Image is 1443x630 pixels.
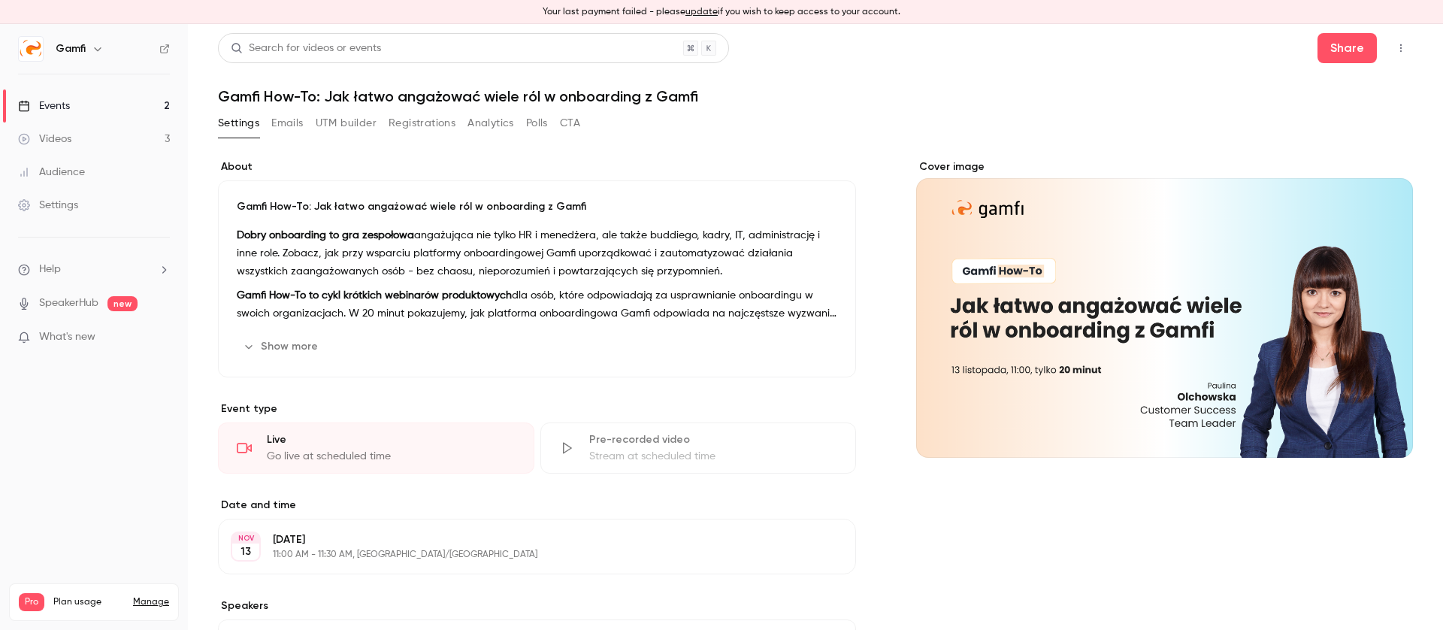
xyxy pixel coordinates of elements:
[467,111,514,135] button: Analytics
[560,111,580,135] button: CTA
[237,226,837,280] p: angażująca nie tylko HR i menedżera, ale także buddiego, kadry, IT, administrację i inne role. Zo...
[273,549,776,561] p: 11:00 AM - 11:30 AM, [GEOGRAPHIC_DATA]/[GEOGRAPHIC_DATA]
[218,87,1413,105] h1: Gamfi How-To: Jak łatwo angażować wiele ról w onboarding z Gamfi
[232,533,259,544] div: NOV
[267,449,516,464] div: Go live at scheduled time
[53,596,124,608] span: Plan usage
[18,198,78,213] div: Settings
[19,593,44,611] span: Pro
[316,111,377,135] button: UTM builder
[218,111,259,135] button: Settings
[240,544,251,559] p: 13
[218,401,856,416] p: Event type
[18,165,85,180] div: Audience
[39,262,61,277] span: Help
[389,111,455,135] button: Registrations
[685,5,718,19] button: update
[218,498,856,513] label: Date and time
[231,41,381,56] div: Search for videos or events
[107,296,138,311] span: new
[267,432,516,447] div: Live
[39,329,95,345] span: What's new
[237,199,837,214] p: Gamfi How-To: Jak łatwo angażować wiele ról w onboarding z Gamfi
[18,132,71,147] div: Videos
[273,532,776,547] p: [DATE]
[237,335,327,359] button: Show more
[152,331,170,344] iframe: Noticeable Trigger
[19,37,43,61] img: Gamfi
[218,159,856,174] label: About
[589,432,838,447] div: Pre-recorded video
[1317,33,1377,63] button: Share
[39,295,98,311] a: SpeakerHub
[237,290,512,301] strong: Gamfi How-To to cykl krótkich webinarów produktowych
[237,230,414,241] strong: Dobry onboarding to gra zespołowa
[133,596,169,608] a: Manage
[916,159,1413,174] label: Cover image
[218,423,534,474] div: LiveGo live at scheduled time
[916,159,1413,458] section: Cover image
[526,111,548,135] button: Polls
[271,111,303,135] button: Emails
[56,41,86,56] h6: Gamfi
[18,262,170,277] li: help-dropdown-opener
[237,286,837,323] p: dla osób, które odpowiadają za usprawnianie onboardingu w swoich organizacjach. W 20 minut pokazu...
[540,423,857,474] div: Pre-recorded videoStream at scheduled time
[543,5,900,19] p: Your last payment failed - please if you wish to keep access to your account.
[218,598,856,613] label: Speakers
[18,98,70,114] div: Events
[589,449,838,464] div: Stream at scheduled time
